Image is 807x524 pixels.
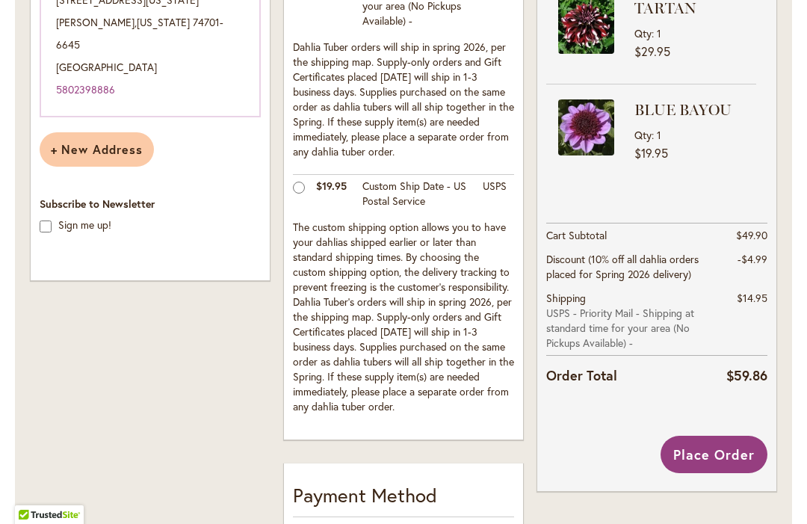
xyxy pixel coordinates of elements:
span: 1 [657,26,661,40]
span: -$4.99 [738,252,767,266]
a: 5802398886 [56,82,115,96]
span: $59.86 [726,366,767,384]
span: $19.95 [316,179,347,193]
span: Qty [634,26,652,40]
span: $19.95 [634,145,668,161]
span: 1 [657,128,661,142]
td: USPS [475,174,514,216]
td: The custom shipping option allows you to have your dahlias shipped earlier or later than standard... [293,216,514,422]
span: New Address [51,141,143,157]
td: Dahlia Tuber orders will ship in spring 2026, per the shipping map. Supply-only orders and Gift C... [293,36,514,175]
span: Place Order [673,446,755,463]
strong: BLUE BAYOU [634,99,752,120]
button: New Address [40,132,154,167]
span: $14.95 [737,291,767,305]
strong: Order Total [546,364,617,386]
span: [US_STATE] [137,15,190,29]
span: Discount (10% off all dahlia orders placed for Spring 2026 delivery) [546,252,699,281]
span: Shipping [546,291,586,305]
span: Subscribe to Newsletter [40,197,155,211]
span: USPS - Priority Mail - Shipping at standard time for your area (No Pickups Available) - [546,306,726,351]
iframe: Launch Accessibility Center [11,471,53,513]
td: Custom Ship Date - US Postal Service [355,174,475,216]
th: Cart Subtotal [546,223,726,247]
span: $49.90 [736,228,767,242]
div: Payment Method [293,481,514,517]
img: BLUE BAYOU [558,99,614,155]
span: $29.95 [634,43,670,59]
button: Place Order [661,436,767,473]
span: Qty [634,128,652,142]
label: Sign me up! [58,218,111,232]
